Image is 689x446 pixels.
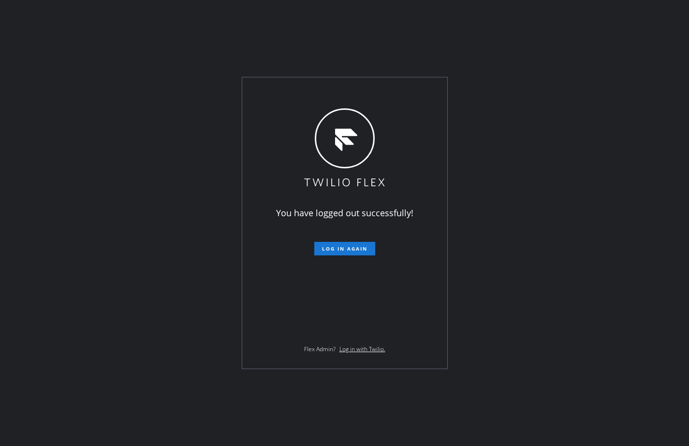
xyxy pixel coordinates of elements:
[276,207,413,219] span: You have logged out successfully!
[314,242,375,255] button: Log in again
[322,245,367,252] span: Log in again
[304,345,336,353] span: Flex Admin?
[339,345,385,353] a: Log in with Twilio.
